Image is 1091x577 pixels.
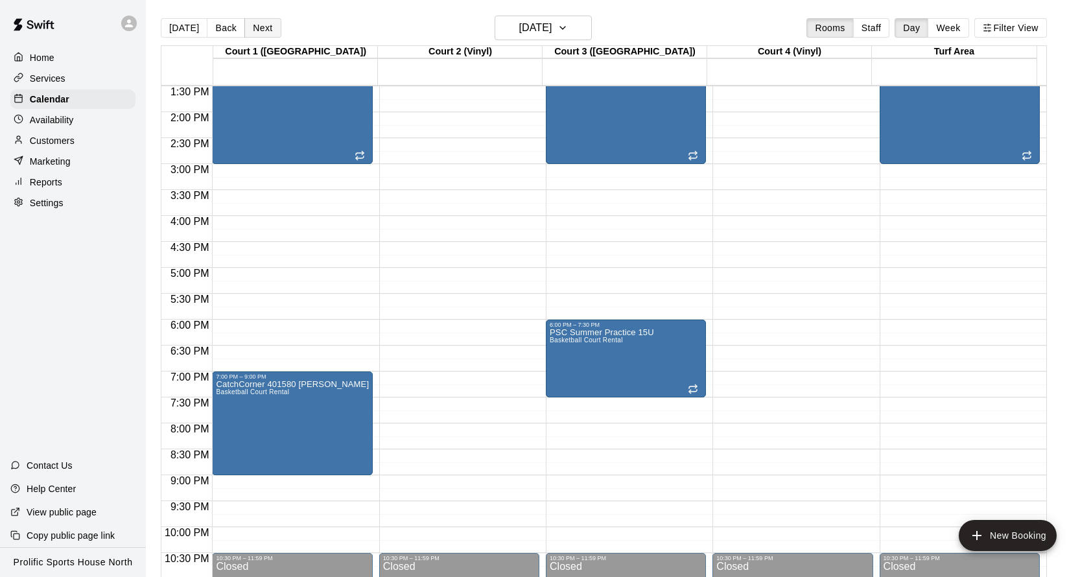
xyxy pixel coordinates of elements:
div: Court 2 (Vinyl) [378,46,543,58]
a: Home [10,48,135,67]
span: 10:30 PM [161,553,212,564]
button: Day [895,18,928,38]
span: 6:30 PM [167,346,213,357]
p: Settings [30,196,64,209]
a: Reports [10,172,135,192]
span: 6:00 PM [167,320,213,331]
span: Basketball Court Rental [216,388,289,395]
p: Home [30,51,54,64]
div: 10:30 PM – 11:59 PM [884,555,1036,561]
p: Prolific Sports House North [14,556,133,569]
div: 6:00 PM – 7:30 PM [550,322,702,328]
div: 10:30 PM – 11:59 PM [383,555,535,561]
p: View public page [27,506,97,519]
span: 7:30 PM [167,397,213,408]
span: 8:30 PM [167,449,213,460]
span: 5:00 PM [167,268,213,279]
button: Filter View [974,18,1047,38]
span: 5:30 PM [167,294,213,305]
button: Week [928,18,968,38]
span: 3:00 PM [167,164,213,175]
span: 3:30 PM [167,190,213,201]
span: 9:00 PM [167,475,213,486]
a: Customers [10,131,135,150]
a: Services [10,69,135,88]
p: Availability [30,113,74,126]
button: Back [207,18,245,38]
span: Recurring event [1022,150,1032,161]
button: Rooms [806,18,853,38]
span: 1:30 PM [167,86,213,97]
button: Staff [853,18,890,38]
p: Marketing [30,155,71,168]
p: Contact Us [27,459,73,472]
p: Reports [30,176,62,189]
div: 10:30 PM – 11:59 PM [550,555,702,561]
div: Court 1 ([GEOGRAPHIC_DATA]) [213,46,378,58]
button: add [959,520,1057,551]
span: Recurring event [688,150,698,161]
span: Recurring event [688,384,698,394]
span: 2:00 PM [167,112,213,123]
span: Recurring event [355,150,365,161]
p: Help Center [27,482,76,495]
div: 10:30 PM – 11:59 PM [716,555,869,561]
div: 10:30 PM – 11:59 PM [216,555,368,561]
p: Services [30,72,65,85]
span: 4:00 PM [167,216,213,227]
div: 7:00 PM – 9:00 PM [216,373,368,380]
p: Copy public page link [27,529,115,542]
div: Court 4 (Vinyl) [707,46,872,58]
a: Calendar [10,89,135,109]
span: 2:30 PM [167,138,213,149]
span: 9:30 PM [167,501,213,512]
p: Customers [30,134,75,147]
button: Next [244,18,281,38]
div: 7:00 PM – 9:00 PM: CatchCorner 401580 Alrian Tejano [212,371,372,475]
p: Calendar [30,93,69,106]
span: Basketball Court Rental [550,336,623,344]
button: [DATE] [495,16,592,40]
a: Marketing [10,152,135,171]
span: 10:00 PM [161,527,212,538]
div: Court 3 ([GEOGRAPHIC_DATA]) [543,46,707,58]
a: Settings [10,193,135,213]
div: 6:00 PM – 7:30 PM: PSC Summer Practice 15U [546,320,706,397]
span: 8:00 PM [167,423,213,434]
h6: [DATE] [519,19,552,37]
button: [DATE] [161,18,207,38]
a: Availability [10,110,135,130]
div: Turf Area [872,46,1037,58]
span: 4:30 PM [167,242,213,253]
span: 7:00 PM [167,371,213,383]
